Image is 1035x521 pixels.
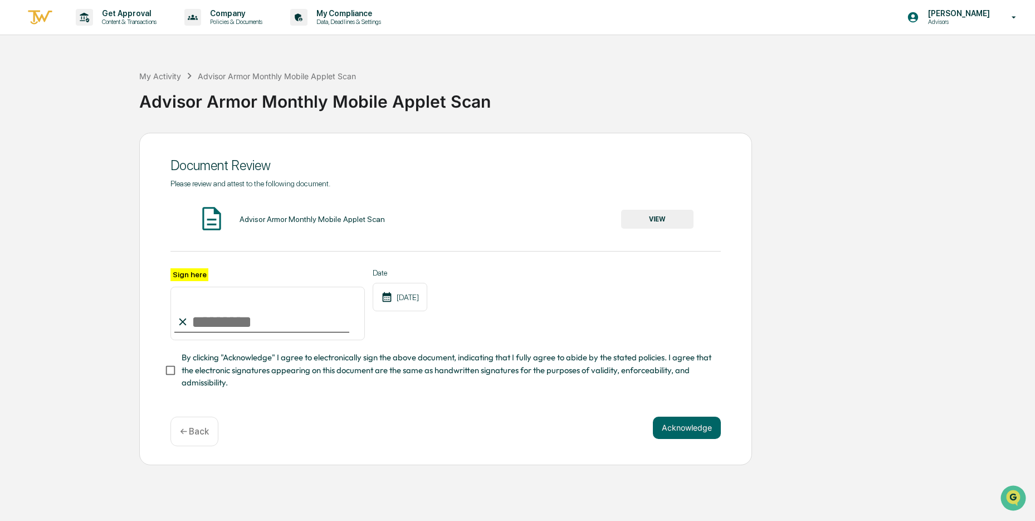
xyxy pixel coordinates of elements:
[653,417,721,439] button: Acknowledge
[919,9,995,18] p: [PERSON_NAME]
[189,89,203,102] button: Start new chat
[92,141,138,152] span: Attestations
[11,142,20,151] div: 🖐️
[79,189,135,197] a: Powered byPylon
[93,18,162,26] p: Content & Transactions
[919,18,995,26] p: Advisors
[240,215,385,224] div: Advisor Armor Monthly Mobile Applet Scan
[180,426,209,437] p: ← Back
[139,83,1029,112] div: Advisor Armor Monthly Mobile Applet Scan
[11,85,31,105] img: 1746055101610-c473b297-6a78-478c-a979-82029cc54cd1
[38,85,183,97] div: Start new chat
[76,136,143,156] a: 🗄️Attestations
[198,71,356,81] div: Advisor Armor Monthly Mobile Applet Scan
[307,9,387,18] p: My Compliance
[999,484,1029,514] iframe: Open customer support
[139,71,181,81] div: My Activity
[170,157,721,173] div: Document Review
[111,189,135,197] span: Pylon
[38,97,141,105] div: We're available if you need us!
[621,210,694,229] button: VIEW
[7,157,75,177] a: 🔎Data Lookup
[170,179,330,188] span: Please review and attest to the following document.
[373,283,427,311] div: [DATE]
[93,9,162,18] p: Get Approval
[81,142,90,151] div: 🗄️
[201,18,268,26] p: Policies & Documents
[22,141,72,152] span: Preclearance
[198,205,226,233] img: Document Icon
[27,8,53,27] img: logo
[22,162,70,173] span: Data Lookup
[373,268,427,277] label: Date
[11,163,20,172] div: 🔎
[182,351,712,389] span: By clicking "Acknowledge" I agree to electronically sign the above document, indicating that I fu...
[11,23,203,41] p: How can we help?
[307,18,387,26] p: Data, Deadlines & Settings
[170,268,208,281] label: Sign here
[201,9,268,18] p: Company
[7,136,76,156] a: 🖐️Preclearance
